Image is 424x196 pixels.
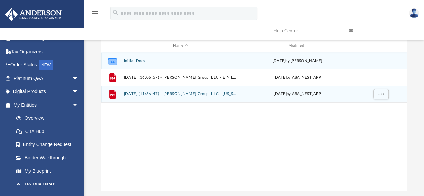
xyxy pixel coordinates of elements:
[268,18,344,44] a: Help Center
[240,75,354,81] div: [DATE] by ABA_NEST_APP
[9,178,89,191] a: Tax Due Dates
[9,125,89,138] a: CTA Hub
[5,72,89,85] a: Platinum Q&Aarrow_drop_down
[123,43,237,49] div: Name
[5,98,89,112] a: My Entitiesarrow_drop_down
[39,60,53,70] div: NEW
[9,112,89,125] a: Overview
[9,138,89,151] a: Entity Change Request
[90,13,99,17] a: menu
[9,151,89,165] a: Binder Walkthrough
[9,165,85,178] a: My Blueprint
[72,98,85,112] span: arrow_drop_down
[409,8,419,18] img: User Pic
[124,59,237,63] button: Initial Docs
[90,9,99,17] i: menu
[72,85,85,99] span: arrow_drop_down
[240,43,354,49] div: Modified
[72,72,85,85] span: arrow_drop_down
[101,52,407,191] div: grid
[240,91,354,97] div: [DATE] by ABA_NEST_APP
[5,58,89,72] a: Order StatusNEW
[5,85,89,99] a: Digital Productsarrow_drop_down
[357,43,404,49] div: id
[240,58,354,64] div: [DATE] by [PERSON_NAME]
[112,9,119,16] i: search
[5,45,89,58] a: Tax Organizers
[124,92,237,96] button: [DATE] (11:36:47) - [PERSON_NAME] Group, LLC - [US_STATE] Franchise from [US_STATE] Comptroller.pdf
[124,75,237,80] button: [DATE] (16:06:57) - [PERSON_NAME] Group, LLC - EIN Letter from IRS.pdf
[3,8,64,21] img: Anderson Advisors Platinum Portal
[373,89,388,99] button: More options
[104,43,121,49] div: id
